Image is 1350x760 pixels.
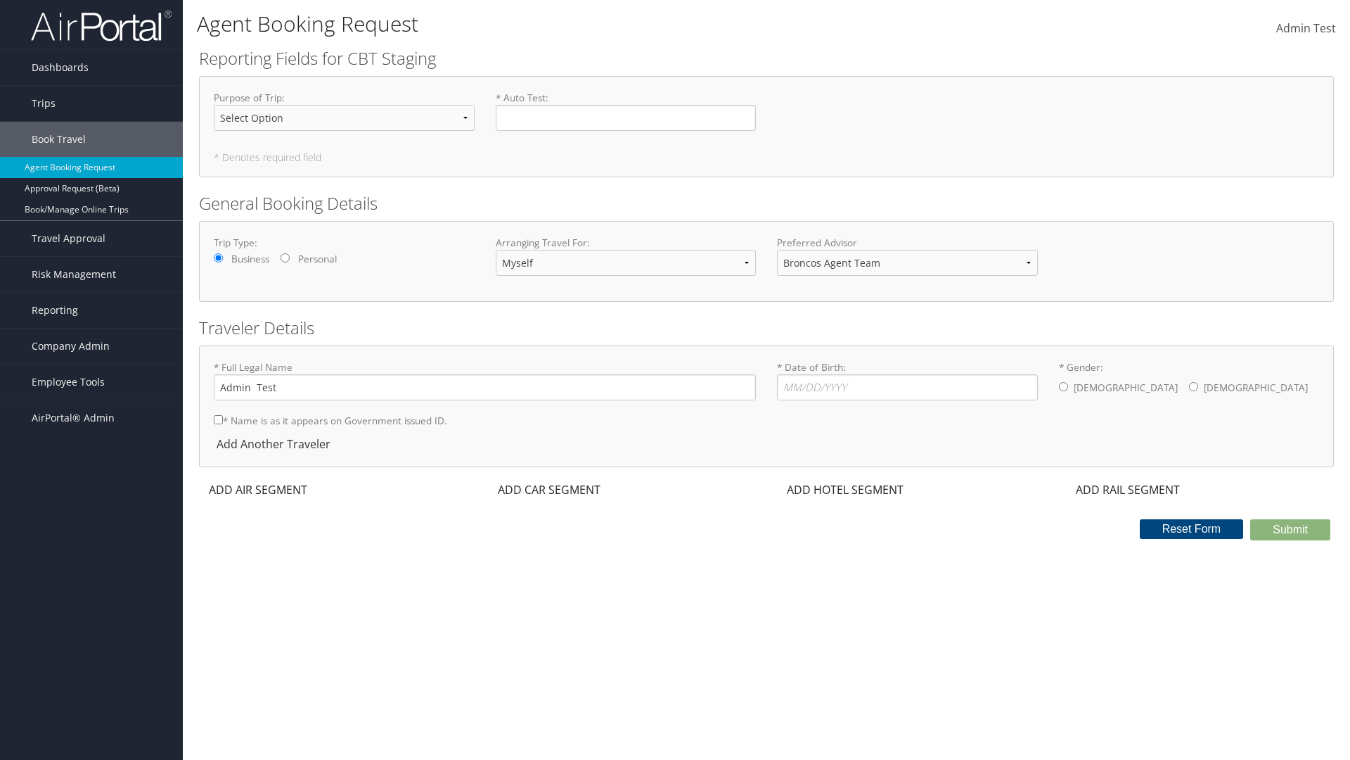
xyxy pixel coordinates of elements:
[777,481,911,498] div: ADD HOTEL SEGMENT
[496,91,757,131] label: * Auto Test :
[214,360,756,400] label: * Full Legal Name
[1059,360,1320,403] label: * Gender:
[32,221,105,256] span: Travel Approval
[32,50,89,85] span: Dashboards
[1066,481,1187,498] div: ADD RAIL SEGMENT
[1276,7,1336,51] a: Admin Test
[214,407,447,433] label: * Name is as it appears on Government issued ID.
[32,257,116,292] span: Risk Management
[32,86,56,121] span: Trips
[214,153,1319,163] h5: * Denotes required field
[214,374,756,400] input: * Full Legal Name
[777,374,1038,400] input: * Date of Birth:
[214,91,475,142] label: Purpose of Trip :
[32,293,78,328] span: Reporting
[214,105,475,131] select: Purpose of Trip:
[1276,20,1336,36] span: Admin Test
[1189,382,1198,391] input: * Gender:[DEMOGRAPHIC_DATA][DEMOGRAPHIC_DATA]
[32,400,115,436] span: AirPortal® Admin
[32,365,105,400] span: Employee Tools
[32,329,110,364] span: Company Admin
[214,415,223,424] input: * Name is as it appears on Government issued ID.
[496,236,757,250] label: Arranging Travel For:
[199,191,1334,215] h2: General Booking Details
[1059,382,1068,391] input: * Gender:[DEMOGRAPHIC_DATA][DEMOGRAPHIC_DATA]
[214,236,475,250] label: Trip Type:
[31,9,172,42] img: airportal-logo.png
[199,316,1334,340] h2: Traveler Details
[199,481,314,498] div: ADD AIR SEGMENT
[777,360,1038,400] label: * Date of Birth:
[777,236,1038,250] label: Preferred Advisor
[32,122,86,157] span: Book Travel
[197,9,956,39] h1: Agent Booking Request
[1250,519,1330,540] button: Submit
[199,46,1334,70] h2: Reporting Fields for CBT Staging
[1204,374,1308,401] label: [DEMOGRAPHIC_DATA]
[298,252,337,266] label: Personal
[496,105,757,131] input: * Auto Test:
[1140,519,1244,539] button: Reset Form
[231,252,269,266] label: Business
[1074,374,1178,401] label: [DEMOGRAPHIC_DATA]
[214,436,337,452] div: Add Another Traveler
[488,481,607,498] div: ADD CAR SEGMENT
